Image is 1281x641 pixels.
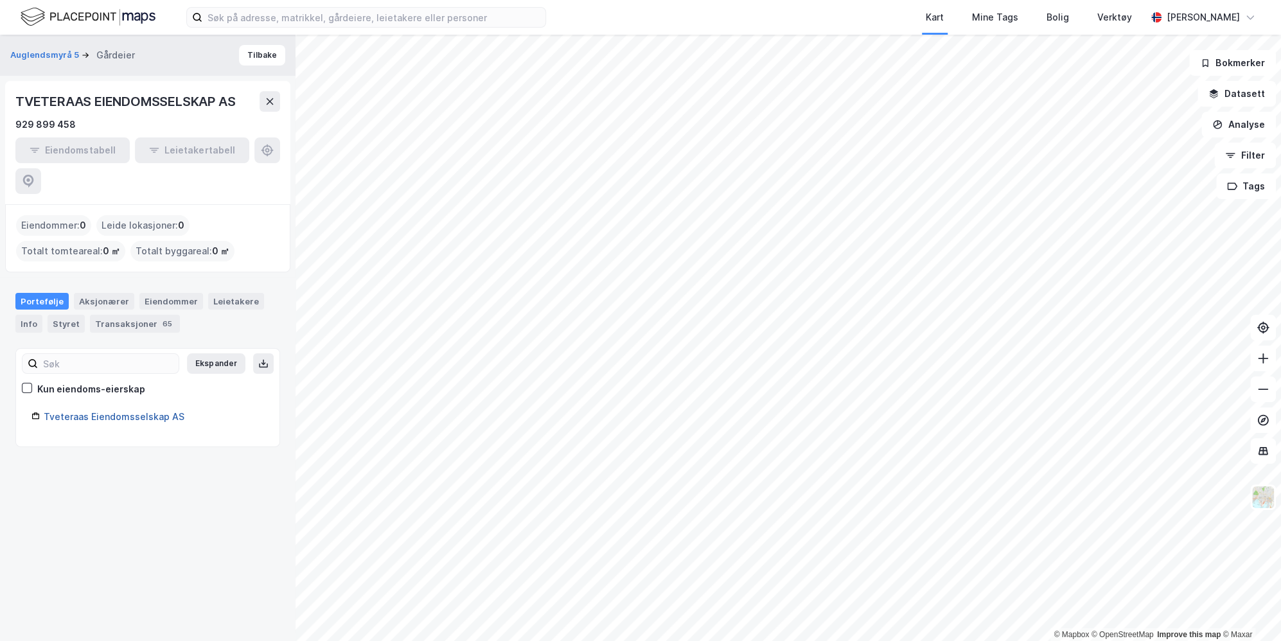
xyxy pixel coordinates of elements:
button: Bokmerker [1189,50,1276,76]
div: Styret [48,315,85,333]
div: Eiendommer [139,293,203,310]
div: Leietakere [208,293,264,310]
input: Søk [38,354,179,373]
div: Portefølje [15,293,69,310]
div: 929 899 458 [15,117,76,132]
iframe: Chat Widget [1217,579,1281,641]
span: 0 [178,218,184,233]
div: Transaksjoner [90,315,180,333]
div: [PERSON_NAME] [1167,10,1240,25]
button: Ekspander [187,353,245,374]
div: TVETERAAS EIENDOMSSELSKAP AS [15,91,238,112]
img: logo.f888ab2527a4732fd821a326f86c7f29.svg [21,6,155,28]
a: Mapbox [1054,630,1089,639]
div: 65 [160,317,175,330]
div: Verktøy [1097,10,1132,25]
div: Leide lokasjoner : [96,215,190,236]
input: Søk på adresse, matrikkel, gårdeiere, leietakere eller personer [202,8,545,27]
button: Auglendsmyrå 5 [10,49,82,62]
span: 0 [80,218,86,233]
a: OpenStreetMap [1091,630,1154,639]
div: Info [15,315,42,333]
button: Analyse [1201,112,1276,137]
div: Kun eiendoms-eierskap [37,382,145,397]
div: Kontrollprogram for chat [1217,579,1281,641]
span: 0 ㎡ [103,243,120,259]
a: Improve this map [1157,630,1221,639]
span: 0 ㎡ [212,243,229,259]
button: Tags [1216,173,1276,199]
button: Datasett [1197,81,1276,107]
div: Totalt tomteareal : [16,241,125,261]
div: Gårdeier [96,48,135,63]
div: Kart [926,10,944,25]
button: Tilbake [239,45,285,66]
a: Tveteraas Eiendomsselskap AS [44,411,184,422]
div: Totalt byggareal : [130,241,234,261]
div: Eiendommer : [16,215,91,236]
div: Aksjonærer [74,293,134,310]
button: Filter [1214,143,1276,168]
div: Mine Tags [972,10,1018,25]
img: Z [1251,485,1275,509]
div: Bolig [1047,10,1069,25]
